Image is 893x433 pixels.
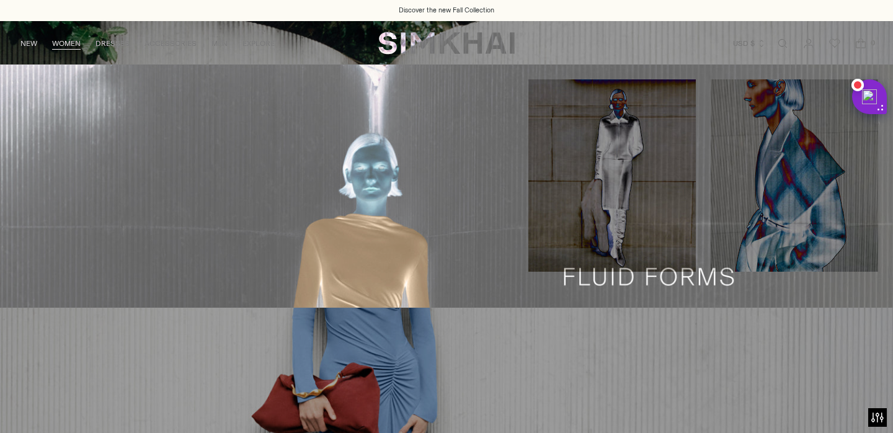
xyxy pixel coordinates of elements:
[822,31,847,56] a: Wishlist
[20,30,37,57] a: NEW
[378,31,515,55] a: SIMKHAI
[144,30,197,57] a: ACCESSORIES
[848,31,873,56] a: Open cart modal
[733,30,766,57] button: USD $
[52,30,81,57] a: WOMEN
[242,30,275,57] a: EXPLORE
[796,31,821,56] a: Go to the account page
[399,6,494,16] a: Discover the new Fall Collection
[96,30,130,57] a: DRESSES
[867,37,878,48] span: 0
[211,30,228,57] a: MEN
[770,31,795,56] a: Open search modal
